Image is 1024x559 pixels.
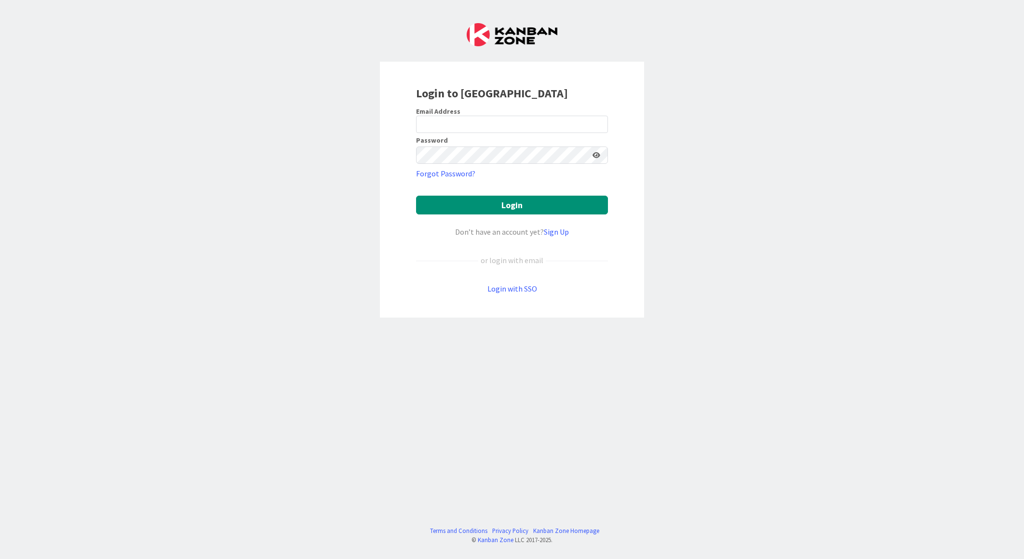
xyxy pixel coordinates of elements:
div: or login with email [478,254,546,266]
b: Login to [GEOGRAPHIC_DATA] [416,86,568,101]
label: Password [416,137,448,144]
a: Privacy Policy [492,526,528,535]
div: © LLC 2017- 2025 . [425,535,599,545]
img: Kanban Zone [467,23,557,46]
a: Sign Up [544,227,569,237]
a: Forgot Password? [416,168,475,179]
a: Kanban Zone [478,536,513,544]
a: Terms and Conditions [430,526,487,535]
a: Login with SSO [487,284,537,293]
label: Email Address [416,107,460,116]
a: Kanban Zone Homepage [533,526,599,535]
button: Login [416,196,608,214]
div: Don’t have an account yet? [416,226,608,238]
